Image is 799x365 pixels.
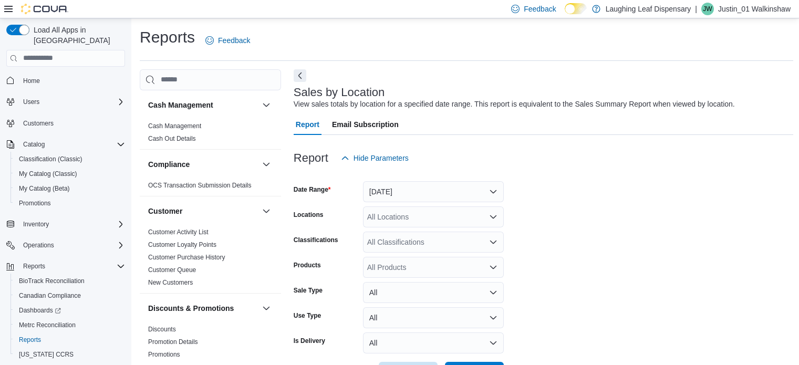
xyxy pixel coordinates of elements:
[565,3,587,14] input: Dark Mode
[294,185,331,194] label: Date Range
[294,337,325,345] label: Is Delivery
[19,74,125,87] span: Home
[19,306,61,315] span: Dashboards
[15,275,125,287] span: BioTrack Reconciliation
[296,114,319,135] span: Report
[294,311,321,320] label: Use Type
[140,27,195,48] h1: Reports
[148,266,196,274] a: Customer Queue
[23,262,45,270] span: Reports
[19,239,125,252] span: Operations
[19,96,125,108] span: Users
[19,321,76,329] span: Metrc Reconciliation
[15,333,45,346] a: Reports
[148,122,201,130] span: Cash Management
[15,289,125,302] span: Canadian Compliance
[19,138,125,151] span: Catalog
[23,241,54,249] span: Operations
[140,120,281,149] div: Cash Management
[11,166,129,181] button: My Catalog (Classic)
[148,181,252,190] span: OCS Transaction Submission Details
[11,303,129,318] a: Dashboards
[140,179,281,196] div: Compliance
[701,3,714,15] div: Justin_01 Walkinshaw
[23,119,54,128] span: Customers
[703,3,712,15] span: JW
[23,98,39,106] span: Users
[15,319,125,331] span: Metrc Reconciliation
[11,318,129,332] button: Metrc Reconciliation
[148,206,258,216] button: Customer
[148,254,225,261] a: Customer Purchase History
[148,206,182,216] h3: Customer
[19,155,82,163] span: Classification (Classic)
[260,158,273,171] button: Compliance
[148,228,209,236] span: Customer Activity List
[260,302,273,315] button: Discounts & Promotions
[363,307,504,328] button: All
[19,350,74,359] span: [US_STATE] CCRS
[337,148,413,169] button: Hide Parameters
[15,333,125,346] span: Reports
[354,153,409,163] span: Hide Parameters
[148,278,193,287] span: New Customers
[11,274,129,288] button: BioTrack Reconciliation
[21,4,68,14] img: Cova
[19,170,77,178] span: My Catalog (Classic)
[294,211,324,219] label: Locations
[2,73,129,88] button: Home
[2,95,129,109] button: Users
[148,100,258,110] button: Cash Management
[695,3,697,15] p: |
[294,99,735,110] div: View sales totals by location for a specified date range. This report is equivalent to the Sales ...
[260,205,273,217] button: Customer
[11,332,129,347] button: Reports
[19,184,70,193] span: My Catalog (Beta)
[19,199,51,207] span: Promotions
[11,288,129,303] button: Canadian Compliance
[11,196,129,211] button: Promotions
[565,14,565,15] span: Dark Mode
[148,303,258,314] button: Discounts & Promotions
[15,348,78,361] a: [US_STATE] CCRS
[19,260,125,273] span: Reports
[148,303,234,314] h3: Discounts & Promotions
[294,286,323,295] label: Sale Type
[2,217,129,232] button: Inventory
[15,182,125,195] span: My Catalog (Beta)
[19,218,53,231] button: Inventory
[15,197,125,210] span: Promotions
[15,197,55,210] a: Promotions
[2,137,129,152] button: Catalog
[15,304,65,317] a: Dashboards
[294,261,321,269] label: Products
[718,3,791,15] p: Justin_01 Walkinshaw
[15,319,80,331] a: Metrc Reconciliation
[148,350,180,359] span: Promotions
[15,289,85,302] a: Canadian Compliance
[2,259,129,274] button: Reports
[19,291,81,300] span: Canadian Compliance
[148,182,252,189] a: OCS Transaction Submission Details
[294,152,328,164] h3: Report
[140,323,281,365] div: Discounts & Promotions
[294,86,385,99] h3: Sales by Location
[140,226,281,293] div: Customer
[148,338,198,346] a: Promotion Details
[29,25,125,46] span: Load All Apps in [GEOGRAPHIC_DATA]
[148,253,225,262] span: Customer Purchase History
[148,159,190,170] h3: Compliance
[489,238,497,246] button: Open list of options
[363,282,504,303] button: All
[19,138,49,151] button: Catalog
[15,168,81,180] a: My Catalog (Classic)
[148,134,196,143] span: Cash Out Details
[15,168,125,180] span: My Catalog (Classic)
[19,75,44,87] a: Home
[148,159,258,170] button: Compliance
[15,153,125,165] span: Classification (Classic)
[15,348,125,361] span: Washington CCRS
[489,263,497,272] button: Open list of options
[19,260,49,273] button: Reports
